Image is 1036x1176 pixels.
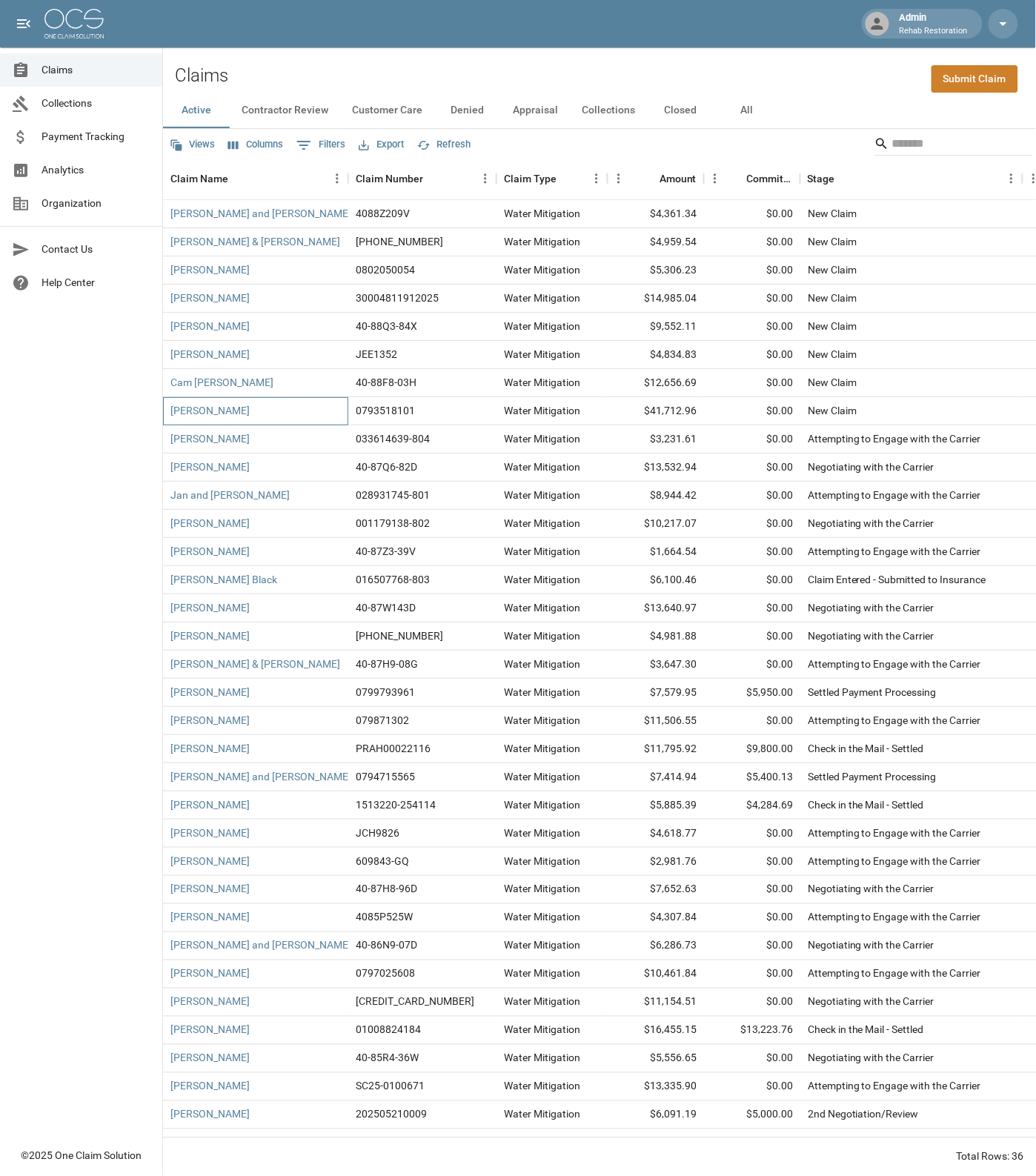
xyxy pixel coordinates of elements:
[170,854,250,868] a: [PERSON_NAME]
[41,62,150,78] span: Claims
[808,769,937,784] div: Settled Payment Processing
[170,994,250,1009] a: [PERSON_NAME]
[356,206,410,221] div: 4088Z209V
[704,538,800,566] div: $0.00
[41,96,150,111] span: Collections
[504,741,580,756] div: Water Mitigation
[356,1107,427,1122] div: 202505210009
[800,158,1023,199] div: Stage
[608,622,704,651] div: $4,981.88
[808,994,934,1009] div: Negotiating with the Carrier
[608,735,704,763] div: $11,795.92
[704,228,800,256] div: $0.00
[957,1149,1024,1164] div: Total Rows: 36
[163,93,230,128] button: Active
[900,25,968,38] p: Rehab Restoration
[808,1051,934,1066] div: Negotiating with the Carrier
[170,910,250,925] a: [PERSON_NAME]
[504,1135,580,1150] div: Water Mitigation
[230,93,340,128] button: Contractor Review
[639,168,660,189] button: Sort
[608,510,704,538] div: $10,217.07
[608,167,630,190] button: Menu
[808,488,981,502] div: Attempting to Engage with the Carrier
[504,966,580,981] div: Water Mitigation
[704,285,800,313] div: $0.00
[704,791,800,820] div: $4,284.69
[504,1079,580,1094] div: Water Mitigation
[932,65,1018,93] a: Submit Claim
[608,425,704,454] div: $3,231.61
[504,825,580,840] div: Water Mitigation
[356,290,439,305] div: 30004811912025
[170,262,250,277] a: [PERSON_NAME]
[608,876,704,904] div: $7,652.63
[608,651,704,679] div: $3,647.30
[356,572,430,587] div: 016507768-803
[808,797,924,812] div: Check in the Mail - Settled
[808,158,835,199] div: Stage
[356,1079,425,1094] div: SC25-0100671
[808,1079,981,1094] div: Attempting to Engage with the Carrier
[170,657,340,671] a: [PERSON_NAME] & [PERSON_NAME]
[170,431,250,446] a: [PERSON_NAME]
[170,797,250,812] a: [PERSON_NAME]
[808,206,857,221] div: New Claim
[356,347,397,362] div: JEE1352
[163,93,1036,128] div: dynamic tabs
[356,797,436,812] div: 1513220-254114
[356,1135,418,1150] div: 40-84-p5-79L
[504,459,580,474] div: Water Mitigation
[608,594,704,622] div: $13,640.97
[356,488,430,502] div: 028931745-801
[170,966,250,981] a: [PERSON_NAME]
[504,657,580,671] div: Water Mitigation
[356,994,474,1009] div: 30003925802025
[808,882,934,897] div: Negotiating with the Carrier
[808,825,981,840] div: Attempting to Engage with the Carrier
[504,158,557,199] div: Claim Type
[808,403,857,418] div: New Claim
[293,133,349,157] button: Show filters
[808,685,937,700] div: Settled Payment Processing
[608,1073,704,1101] div: $13,335.90
[704,1101,800,1129] div: $5,000.00
[356,713,409,728] div: 079871302
[9,9,39,39] button: open drawer
[170,158,228,199] div: Claim Name
[808,572,986,587] div: Claim Entered - Submitted to Insurance
[608,848,704,876] div: $2,981.76
[808,1135,919,1150] div: 2nd Negotiation/Review
[170,628,250,643] a: [PERSON_NAME]
[170,685,250,700] a: [PERSON_NAME]
[356,882,417,897] div: 40-87H8-96D
[170,347,250,362] a: [PERSON_NAME]
[504,797,580,812] div: Water Mitigation
[608,256,704,285] div: $5,306.23
[808,657,981,671] div: Attempting to Engage with the Carrier
[835,168,856,189] button: Sort
[170,1023,250,1037] a: [PERSON_NAME]
[501,93,570,128] button: Appraisal
[504,572,580,587] div: Water Mitigation
[504,854,580,868] div: Water Mitigation
[41,162,150,178] span: Analytics
[608,228,704,256] div: $4,959.54
[808,854,981,868] div: Attempting to Engage with the Carrier
[704,454,800,482] div: $0.00
[356,459,417,474] div: 40-87Q6-82D
[356,825,399,840] div: JCH9826
[608,397,704,425] div: $41,712.96
[1000,167,1023,190] button: Menu
[808,290,857,305] div: New Claim
[504,769,580,784] div: Water Mitigation
[504,262,580,277] div: Water Mitigation
[356,1023,421,1037] div: 01008824184
[504,910,580,925] div: Water Mitigation
[356,158,423,199] div: Claim Number
[170,319,250,333] a: [PERSON_NAME]
[170,882,250,897] a: [PERSON_NAME]
[414,133,474,156] button: Refresh
[704,1129,800,1157] div: $2,233.57
[704,313,800,341] div: $0.00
